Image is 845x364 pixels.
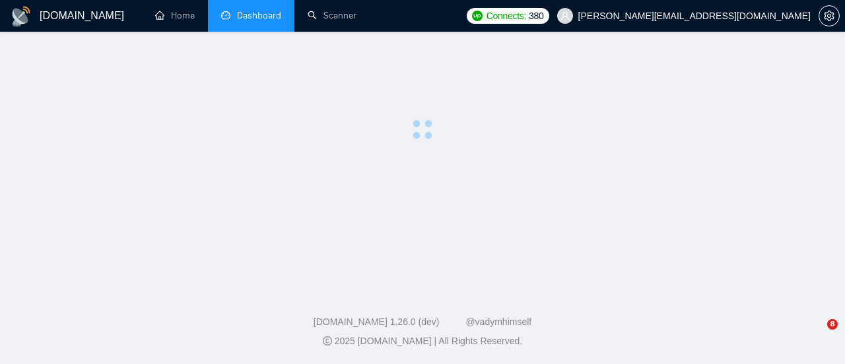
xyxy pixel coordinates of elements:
[800,319,832,351] iframe: Intercom live chat
[819,11,840,21] a: setting
[155,10,195,21] a: homeHome
[314,316,440,327] a: [DOMAIN_NAME] 1.26.0 (dev)
[308,10,356,21] a: searchScanner
[221,11,230,20] span: dashboard
[560,11,570,20] span: user
[819,5,840,26] button: setting
[529,9,543,23] span: 380
[472,11,483,21] img: upwork-logo.png
[827,319,838,330] span: 8
[11,6,32,27] img: logo
[323,336,332,346] span: copyright
[487,9,526,23] span: Connects:
[465,316,531,327] a: @vadymhimself
[237,10,281,21] span: Dashboard
[819,11,839,21] span: setting
[11,334,834,348] div: 2025 [DOMAIN_NAME] | All Rights Reserved.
